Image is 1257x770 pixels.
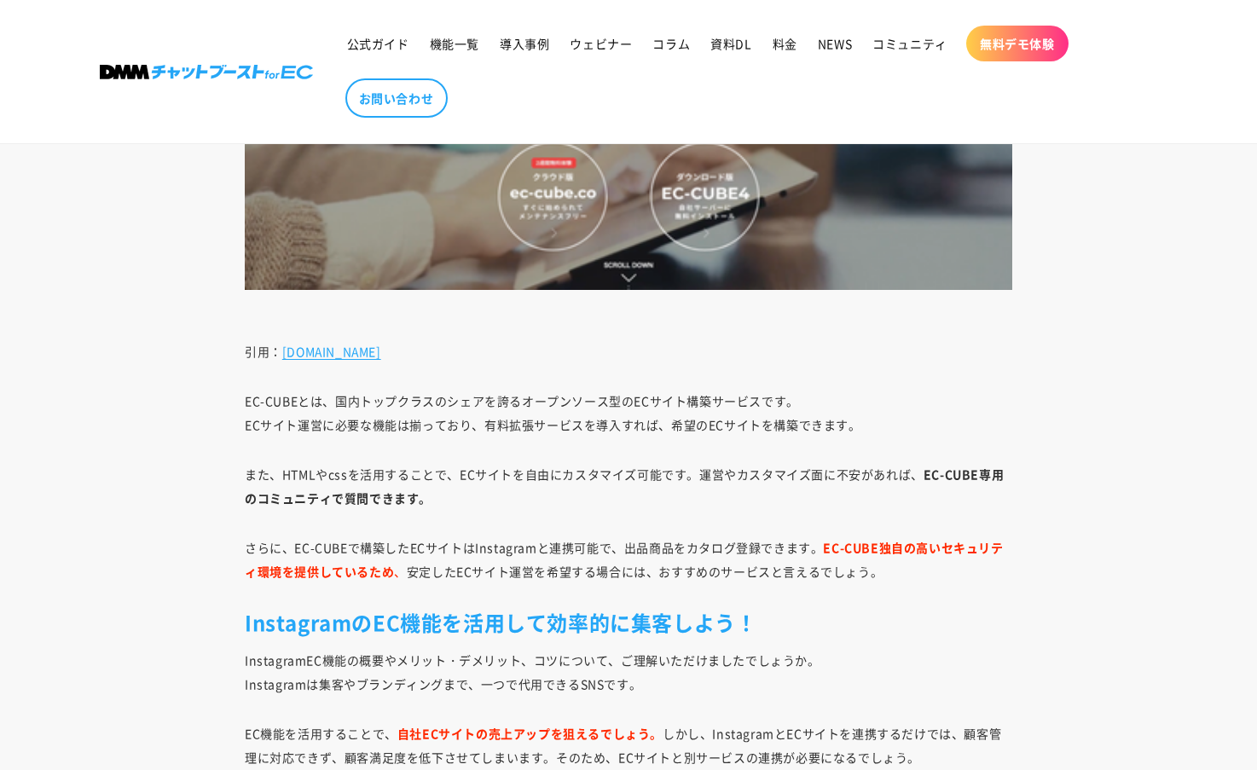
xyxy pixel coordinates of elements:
a: ウェビナー [559,26,642,61]
a: NEWS [808,26,862,61]
span: 機能一覧 [430,36,479,51]
a: 無料デモ体験 [966,26,1069,61]
span: コラム [652,36,690,51]
a: 資料DL [700,26,762,61]
span: 公式ガイド [347,36,409,51]
span: ウェビナー [570,36,632,51]
span: 無料デモ体験 [980,36,1055,51]
a: コラム [642,26,700,61]
a: 公式ガイド [337,26,420,61]
span: NEWS [818,36,852,51]
a: お問い合わせ [345,78,448,118]
p: EC-CUBEとは、国内トップクラスのシェアを誇るオープンソース型のECサイト構築サービスです。 ECサイト運営に必要な機能は揃っており、有料拡張サービスを導入すれば、希望のECサイトを構築できます。 [245,389,1012,437]
span: コミュニティ [872,36,947,51]
a: コミュニティ [862,26,958,61]
a: 機能一覧 [420,26,489,61]
span: 料金 [773,36,797,51]
h2: InstagramのEC機能を活用して効率的に集客しよう！ [245,609,1012,635]
a: 料金 [762,26,808,61]
strong: 自社ECサイトの売上アップを狙えるでしょう。 [397,725,663,742]
span: 資料DL [710,36,751,51]
span: お問い合わせ [359,90,434,106]
p: InstagramEC機能の概要やメリット・デメリット、コツについて、ご理解いただけましたでしょうか。 Instagramは集客やブランディングまで、一つで代用できるSNSです。 [245,648,1012,696]
p: EC機能を活用することで、 しかし、InstagramとECサイトを連携するだけでは、顧客管理に対応できず、顧客満足度を低下させてしまいます。そのため、ECサイトと別サービスの連携が必要になるで... [245,721,1012,769]
p: また、HTMLやcssを活用することで、ECサイトを自由にカスタマイズ可能です。運営やカスタマイズ面に不安があれば、 [245,462,1012,510]
img: 株式会社DMM Boost [100,65,313,79]
a: 導入事例 [489,26,559,61]
span: 導入事例 [500,36,549,51]
p: さらに、EC-CUBEで構築したECサイトはInstagramと連携可能で、出品商品をカタログ登録できます。 安定したECサイト運営を希望する場合には、おすすめのサービスと言えるでしょう。 [245,536,1012,583]
a: [DOMAIN_NAME] [282,343,381,360]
